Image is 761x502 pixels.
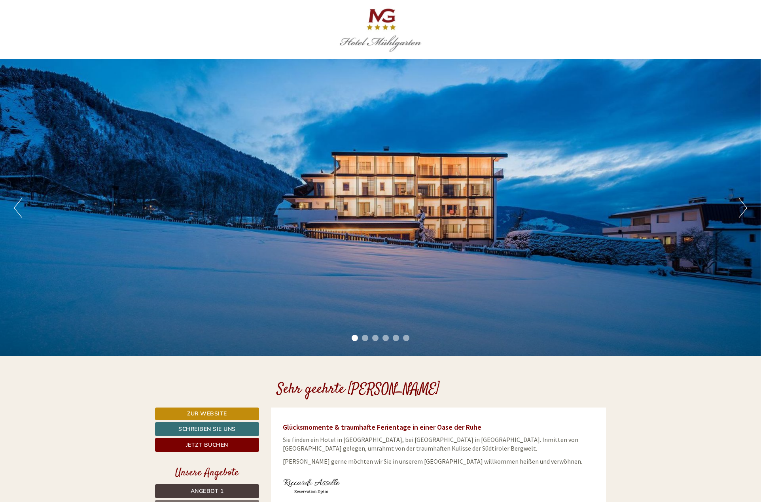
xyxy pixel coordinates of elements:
button: Previous [14,198,22,218]
a: Jetzt buchen [155,438,259,452]
button: Next [739,198,747,218]
img: user-152.jpg [283,470,341,502]
a: Zur Website [155,408,259,420]
span: Angebot 1 [191,487,224,495]
p: [PERSON_NAME] gerne möchten wir Sie in unserem [GEOGRAPHIC_DATA] willkommen heißen und verwöhnen. [283,457,594,466]
h1: Sehr geehrte [PERSON_NAME] [277,382,439,398]
span: Sie finden ein Hotel in [GEOGRAPHIC_DATA], bei [GEOGRAPHIC_DATA] in [GEOGRAPHIC_DATA]. Inmitten v... [283,436,578,453]
span: Glücksmomente & traumhafte Ferientage in einer Oase der Ruhe [283,423,481,432]
div: Unsere Angebote [155,466,259,480]
a: Schreiben Sie uns [155,422,259,436]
